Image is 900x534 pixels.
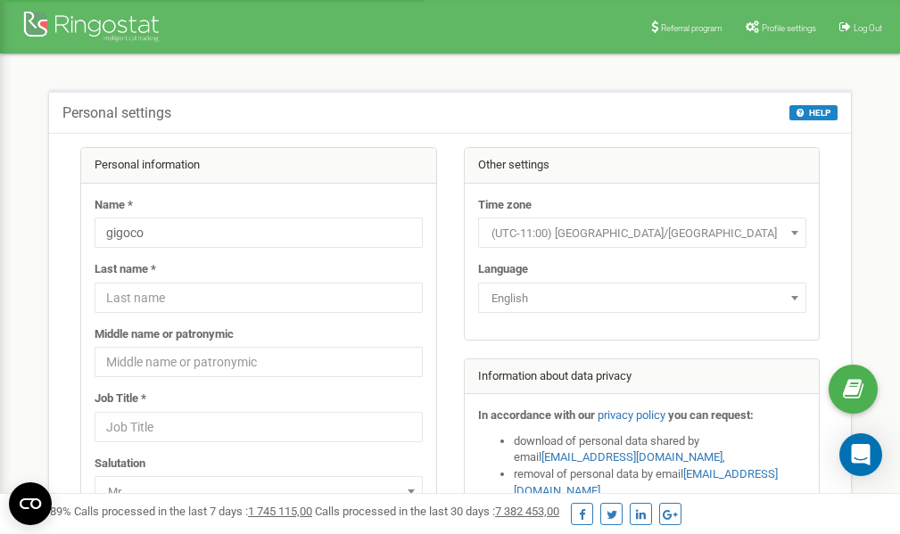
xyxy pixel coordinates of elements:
[598,408,665,422] a: privacy policy
[762,23,816,33] span: Profile settings
[95,283,423,313] input: Last name
[95,390,146,407] label: Job Title *
[789,105,838,120] button: HELP
[95,476,423,506] span: Mr.
[514,433,806,466] li: download of personal data shared by email ,
[484,221,800,246] span: (UTC-11:00) Pacific/Midway
[668,408,754,422] strong: you can request:
[81,148,436,184] div: Personal information
[315,505,559,518] span: Calls processed in the last 30 days :
[95,456,145,472] label: Salutation
[478,261,528,278] label: Language
[495,505,559,518] u: 7 382 453,00
[248,505,312,518] u: 1 745 115,00
[839,433,882,476] div: Open Intercom Messenger
[95,197,133,214] label: Name *
[95,261,156,278] label: Last name *
[95,218,423,248] input: Name
[854,23,882,33] span: Log Out
[661,23,722,33] span: Referral program
[95,326,234,343] label: Middle name or patronymic
[95,347,423,377] input: Middle name or patronymic
[74,505,312,518] span: Calls processed in the last 7 days :
[478,283,806,313] span: English
[95,412,423,442] input: Job Title
[478,408,595,422] strong: In accordance with our
[101,480,417,505] span: Mr.
[541,450,722,464] a: [EMAIL_ADDRESS][DOMAIN_NAME]
[62,105,171,121] h5: Personal settings
[465,359,820,395] div: Information about data privacy
[9,482,52,525] button: Open CMP widget
[478,197,532,214] label: Time zone
[478,218,806,248] span: (UTC-11:00) Pacific/Midway
[514,466,806,499] li: removal of personal data by email ,
[465,148,820,184] div: Other settings
[484,286,800,311] span: English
